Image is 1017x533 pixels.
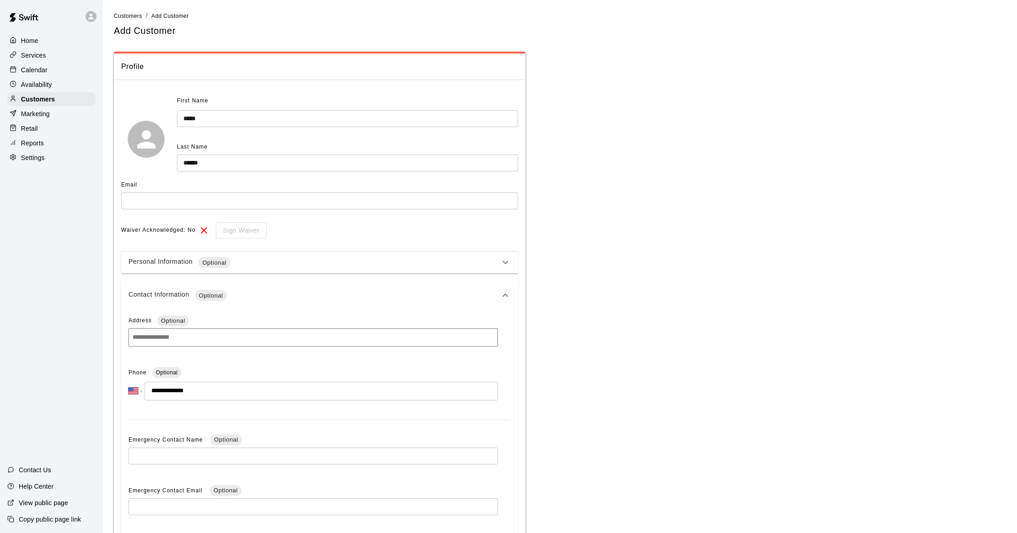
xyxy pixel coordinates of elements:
[7,122,96,135] a: Retail
[19,515,81,524] p: Copy public page link
[121,251,518,273] div: Personal InformationOptional
[146,11,148,21] li: /
[128,290,500,301] div: Contact Information
[121,61,518,73] span: Profile
[151,13,189,19] span: Add Customer
[128,487,204,494] span: Emergency Contact Email
[21,95,55,104] p: Customers
[7,107,96,121] a: Marketing
[19,498,68,507] p: View public page
[156,369,178,376] span: Optional
[21,153,45,162] p: Settings
[7,48,96,62] a: Services
[195,291,227,300] span: Optional
[7,78,96,91] a: Availability
[21,65,48,75] p: Calendar
[21,51,46,60] p: Services
[210,486,241,495] span: Optional
[114,25,176,37] h5: Add Customer
[114,13,142,19] span: Customers
[114,11,1006,21] nav: breadcrumb
[7,34,96,48] a: Home
[177,144,208,150] span: Last Name
[128,257,500,268] div: Personal Information
[19,465,51,474] p: Contact Us
[121,181,137,188] span: Email
[7,151,96,165] a: Settings
[21,80,52,89] p: Availability
[7,92,96,106] a: Customers
[114,12,142,19] a: Customers
[177,94,209,108] span: First Name
[128,317,152,324] span: Address
[210,435,242,444] span: Optional
[21,124,38,133] p: Retail
[121,223,196,238] span: Waiver Acknowledged: No
[209,222,267,239] div: To sign waivers in admin, this feature must be enabled in general settings
[7,136,96,150] a: Reports
[128,437,205,443] span: Emergency Contact Name
[21,139,44,148] p: Reports
[128,366,147,380] span: Phone
[198,258,230,267] span: Optional
[157,316,189,325] span: Optional
[21,109,50,118] p: Marketing
[21,36,38,45] p: Home
[19,482,54,491] p: Help Center
[121,281,518,310] div: Contact InformationOptional
[7,63,96,77] a: Calendar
